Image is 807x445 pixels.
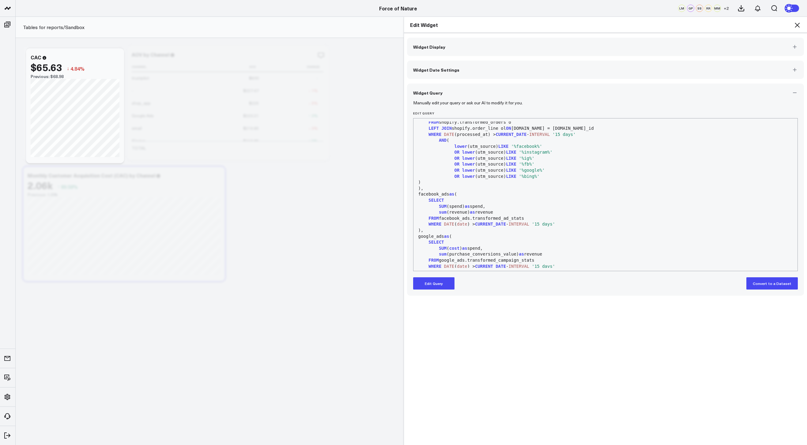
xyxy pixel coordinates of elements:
span: cost [449,246,460,251]
div: ( [417,137,795,144]
div: (utm_source) [417,149,795,155]
div: shopify.transformed_orders o [417,119,795,125]
span: LIKE [506,150,516,155]
span: date [457,264,467,269]
span: AND [439,138,447,143]
div: LM [678,5,685,12]
span: LIKE [506,174,516,179]
div: ), [417,185,795,192]
span: sum [439,210,447,215]
span: OR [454,162,460,166]
span: JOIN [441,126,452,131]
span: WHERE [428,222,441,226]
div: ( ) spend, [417,245,795,252]
span: CURRENT_DATE [496,132,526,137]
span: as [462,246,467,251]
span: DATE [444,264,454,269]
div: SS [696,5,703,12]
div: shopify.order_line ol [DOMAIN_NAME] = [DOMAIN_NAME]_id [417,125,795,132]
span: '%ig%' [519,156,534,161]
span: OR [454,156,460,161]
span: OR [454,174,460,179]
span: INTERVAL [509,264,529,269]
span: CURRENT_DATE [475,264,506,269]
div: facebook_ads.transformed_ad_stats [417,215,795,222]
div: (spend) spend, [417,204,795,210]
span: '%fb%' [519,162,534,166]
div: RR [705,5,712,12]
span: INTERVAL [529,132,550,137]
span: SUM [439,246,447,251]
span: '%instagram%' [519,150,552,155]
label: Edit Query [413,111,798,115]
span: FROM [428,120,439,125]
span: INTERVAL [509,222,529,226]
div: ( ) > - [417,264,795,270]
div: (utm_source) [417,155,795,162]
a: Force of Nature [379,5,417,12]
span: LIKE [498,144,509,149]
span: LIKE [506,156,516,161]
div: (purchase_conversions_value) revenue [417,251,795,257]
span: as [449,192,454,196]
span: DATE [444,222,454,226]
span: as [465,204,470,209]
div: (utm_source) [417,161,795,167]
span: as [470,210,475,215]
span: CURRENT_DATE [475,222,506,226]
div: google_ads ( [417,234,795,240]
span: sum [439,252,447,256]
span: lower [462,150,475,155]
h2: Edit Widget [410,21,801,28]
p: Manually edit your query or ask our AI to modify it for you. [413,100,523,105]
span: as [444,234,449,239]
span: FROM [428,258,439,263]
span: LIKE [506,168,516,173]
span: lower [462,174,475,179]
span: + 2 [724,6,729,10]
span: ON [506,126,511,131]
div: (utm_source) [417,144,795,150]
span: lower [462,162,475,166]
span: '%facebook%' [511,144,542,149]
span: WHERE [428,132,441,137]
div: ) [417,179,795,185]
span: LEFT [428,126,439,131]
div: (revenue) revenue [417,209,795,215]
span: Widget Date Settings [413,67,459,72]
span: DATE [444,132,454,137]
span: '15 days' [532,222,555,226]
span: WHERE [428,264,441,269]
span: FROM [428,216,439,221]
div: MM [714,5,721,12]
span: LIKE [506,162,516,166]
span: SELECT [428,198,444,203]
span: Widget Display [413,44,445,49]
div: (utm_source) [417,167,795,174]
div: (utm_source) [417,174,795,180]
span: SUM [439,204,447,209]
button: Widget Date Settings [407,61,804,79]
div: facebook_ads ( [417,191,795,197]
div: GP [687,5,694,12]
button: Edit Query [413,277,454,290]
div: (processed_at) > - [417,132,795,138]
span: lower [462,168,475,173]
div: google_ads.transformed_campaign_stats [417,257,795,264]
span: OR [454,168,460,173]
span: lower [462,156,475,161]
span: OR [454,150,460,155]
button: Widget Display [407,38,804,56]
span: SELECT [428,240,444,245]
span: as [519,252,524,256]
span: '%bing%' [519,174,539,179]
button: +2 [722,5,730,12]
button: Convert to a Dataset [746,277,798,290]
span: '15 days' [532,264,555,269]
button: Widget Query [407,84,804,102]
span: Widget Query [413,90,443,95]
div: ( ) > - [417,221,795,227]
span: '15 days' [552,132,576,137]
div: ), [417,227,795,234]
span: '%google%' [519,168,545,173]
